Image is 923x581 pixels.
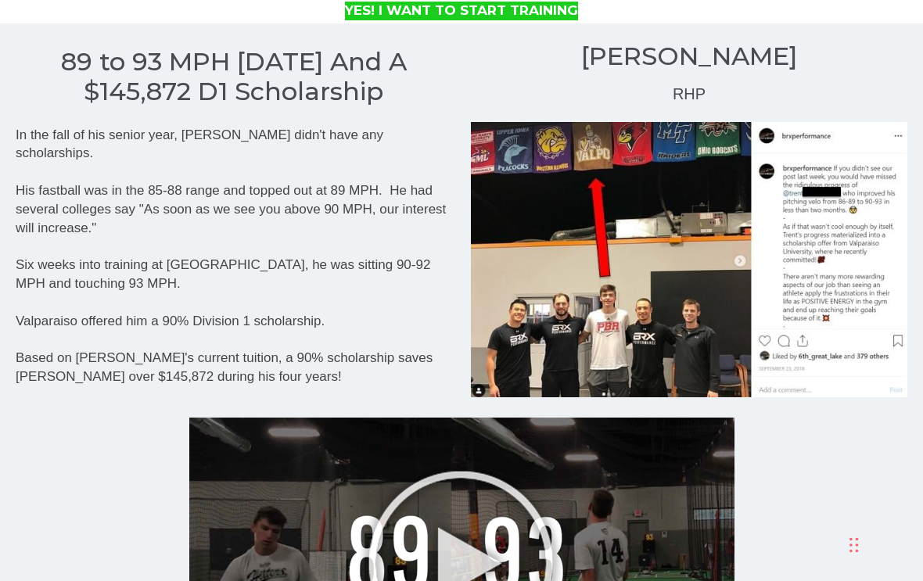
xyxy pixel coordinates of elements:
[849,522,859,568] div: Drag
[16,127,383,161] span: In the fall of his senior year, [PERSON_NAME] didn't have any scholarships.
[16,257,430,291] span: Six weeks into training at [GEOGRAPHIC_DATA], he was sitting 90-92 MPH and touching 93 MPH.
[16,314,325,328] span: Valparaiso offered him a 90% Division 1 scholarship.
[16,47,452,107] h2: 89 to 93 MPH [DATE] And A $145,872 D1 Scholarship
[687,412,923,581] iframe: Chat Widget
[345,2,578,20] a: YES! I WANT TO START TRAINING
[16,183,446,235] span: His fastball was in the 85-88 range and topped out at 89 MPH. He had several colleges say "As soo...
[471,84,907,103] h2: RHP
[471,122,907,398] img: Turzenski-Committment-1
[471,47,907,66] h2: [PERSON_NAME]
[16,350,433,384] span: Based on [PERSON_NAME]'s current tuition, a 90% scholarship saves [PERSON_NAME] over $145,872 dur...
